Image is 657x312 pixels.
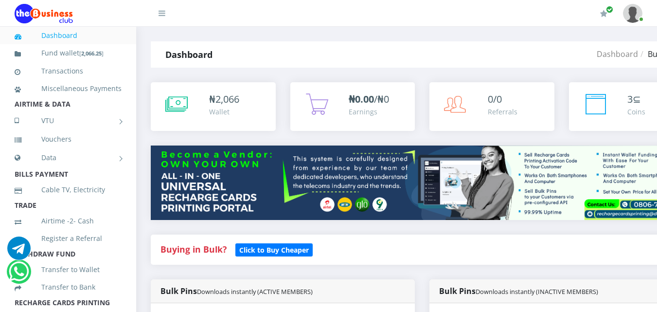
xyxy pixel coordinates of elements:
i: Renew/Upgrade Subscription [600,10,607,18]
span: Renew/Upgrade Subscription [606,6,613,13]
div: Earnings [349,107,389,117]
a: Data [15,146,122,170]
a: Vouchers [15,128,122,150]
small: Downloads instantly (INACTIVE MEMBERS) [476,287,598,296]
a: Transactions [15,60,122,82]
img: User [623,4,642,23]
div: ₦ [209,92,239,107]
div: ⊆ [627,92,645,107]
a: Dashboard [597,49,638,59]
div: Coins [627,107,645,117]
a: ₦2,066 Wallet [151,82,276,131]
a: Dashboard [15,24,122,47]
span: /₦0 [349,92,389,106]
strong: Dashboard [165,49,213,60]
a: Transfer to Bank [15,276,122,298]
b: Click to Buy Cheaper [239,245,309,255]
b: 2,066.25 [81,50,102,57]
strong: Bulk Pins [160,286,313,296]
a: Click to Buy Cheaper [235,243,313,255]
span: 2,066 [215,92,239,106]
div: Referrals [488,107,517,117]
strong: Bulk Pins [439,286,598,296]
a: VTU [15,109,122,133]
strong: Buying in Bulk? [160,243,227,255]
a: Miscellaneous Payments [15,77,122,100]
span: 0/0 [488,92,502,106]
b: ₦0.00 [349,92,374,106]
div: Wallet [209,107,239,117]
a: Fund wallet[2,066.25] [15,42,122,65]
img: Logo [15,4,73,23]
a: 0/0 Referrals [429,82,554,131]
span: 3 [627,92,633,106]
a: Cable TV, Electricity [15,179,122,201]
a: ₦0.00/₦0 Earnings [290,82,415,131]
a: Airtime -2- Cash [15,210,122,232]
small: Downloads instantly (ACTIVE MEMBERS) [197,287,313,296]
a: Register a Referral [15,227,122,250]
small: [ ] [79,50,104,57]
a: Transfer to Wallet [15,258,122,281]
a: Chat for support [9,267,29,283]
a: Chat for support [7,244,31,260]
